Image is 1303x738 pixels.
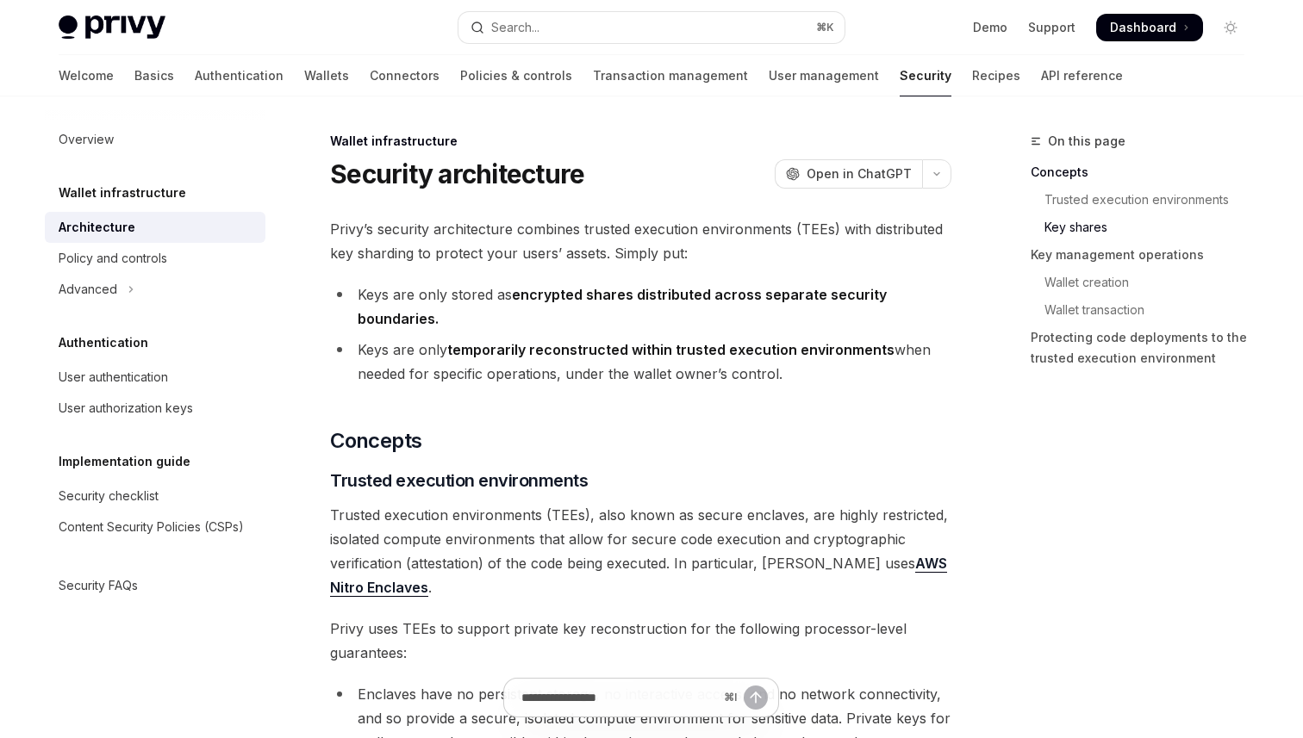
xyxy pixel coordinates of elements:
[769,55,879,96] a: User management
[59,575,138,596] div: Security FAQs
[330,338,951,386] li: Keys are only when needed for specific operations, under the wallet owner’s control.
[458,12,845,43] button: Open search
[1048,131,1125,152] span: On this page
[1031,324,1258,372] a: Protecting code deployments to the trusted execution environment
[460,55,572,96] a: Policies & controls
[491,17,539,38] div: Search...
[59,183,186,203] h5: Wallet infrastructure
[134,55,174,96] a: Basics
[1031,241,1258,269] a: Key management operations
[1031,186,1258,214] a: Trusted execution environments
[45,362,265,393] a: User authentication
[330,158,584,189] h1: Security architecture
[1031,158,1258,186] a: Concepts
[1041,55,1123,96] a: API reference
[593,55,748,96] a: Transaction management
[59,517,244,537] div: Content Security Policies (CSPs)
[59,279,117,300] div: Advanced
[447,341,895,358] strong: temporarily reconstructed within trusted execution environments
[358,286,887,327] strong: encrypted shares distributed across separate security boundaries.
[744,685,768,710] button: Send message
[330,217,951,265] span: Privy’s security architecture combines trusted execution environments (TEEs) with distributed key...
[330,503,951,599] span: Trusted execution environments (TEEs), also known as secure enclaves, are highly restricted, isol...
[330,282,951,331] li: Keys are only stored as
[973,19,1007,36] a: Demo
[775,159,922,189] button: Open in ChatGPT
[45,212,265,243] a: Architecture
[45,274,265,305] button: Toggle Advanced section
[45,124,265,155] a: Overview
[45,481,265,512] a: Security checklist
[45,570,265,601] a: Security FAQs
[1110,19,1176,36] span: Dashboard
[816,21,834,34] span: ⌘ K
[807,165,912,183] span: Open in ChatGPT
[59,367,168,388] div: User authentication
[45,243,265,274] a: Policy and controls
[1031,269,1258,296] a: Wallet creation
[1031,296,1258,324] a: Wallet transaction
[59,16,165,40] img: light logo
[195,55,284,96] a: Authentication
[330,617,951,665] span: Privy uses TEEs to support private key reconstruction for the following processor-level guarantees:
[1096,14,1203,41] a: Dashboard
[45,512,265,543] a: Content Security Policies (CSPs)
[330,468,588,493] span: Trusted execution environments
[1217,14,1244,41] button: Toggle dark mode
[59,486,159,506] div: Security checklist
[59,248,167,269] div: Policy and controls
[59,332,148,353] h5: Authentication
[304,55,349,96] a: Wallets
[1031,214,1258,241] a: Key shares
[900,55,951,96] a: Security
[370,55,440,96] a: Connectors
[59,451,190,472] h5: Implementation guide
[59,55,114,96] a: Welcome
[330,133,951,150] div: Wallet infrastructure
[59,217,135,238] div: Architecture
[59,129,114,150] div: Overview
[521,679,717,716] input: Ask a question...
[45,393,265,424] a: User authorization keys
[1028,19,1075,36] a: Support
[330,427,421,455] span: Concepts
[972,55,1020,96] a: Recipes
[59,398,193,419] div: User authorization keys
